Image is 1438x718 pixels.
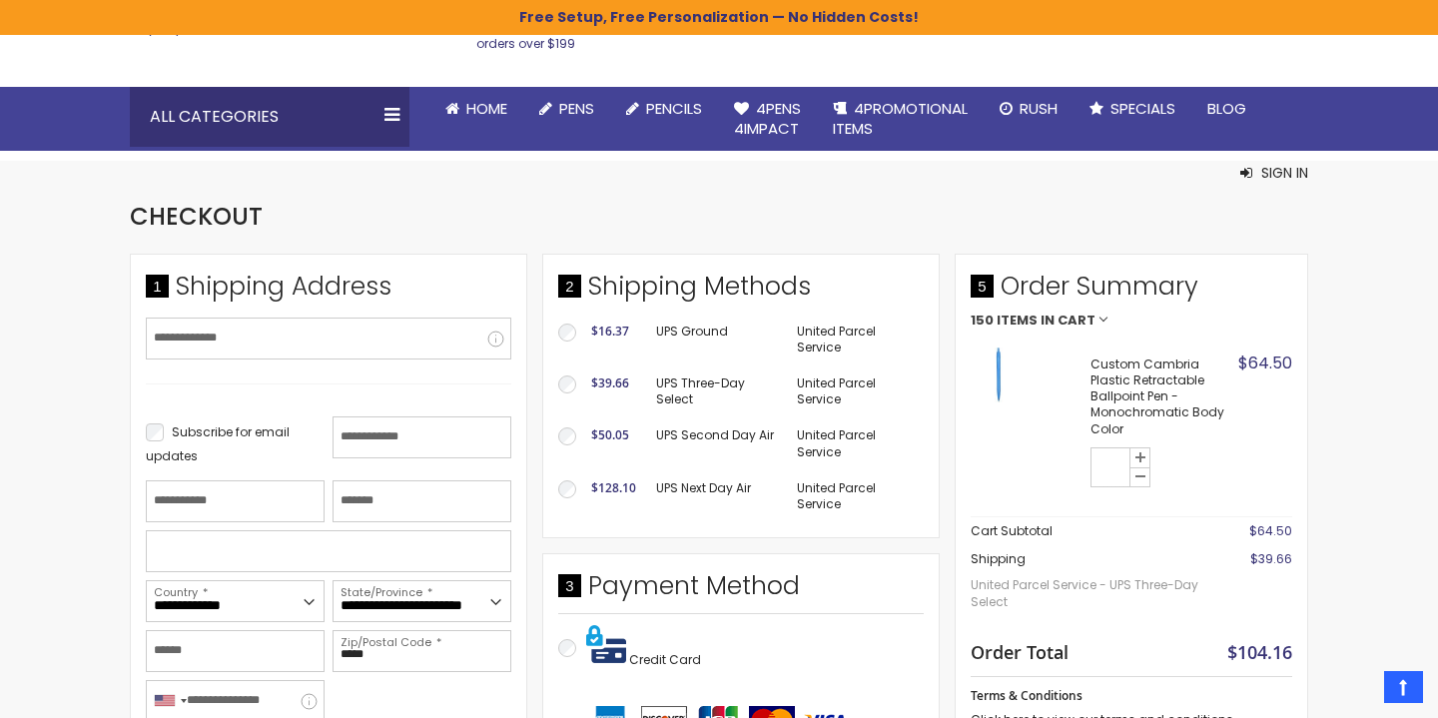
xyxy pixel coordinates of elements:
a: 4Pens4impact [718,87,817,152]
span: - Call Now! [147,21,310,38]
span: Specials [1110,98,1175,119]
span: $39.66 [591,374,629,391]
span: 4PROMOTIONAL ITEMS [833,98,968,139]
th: Cart Subtotal [971,517,1203,546]
a: 4PROMOTIONALITEMS [817,87,984,152]
span: $104.16 [1227,640,1292,664]
a: Top [1384,671,1423,703]
span: $50.05 [591,426,629,443]
td: United Parcel Service [787,314,924,365]
a: Specials [1074,87,1191,131]
span: Shipping [971,550,1026,567]
span: Sign In [1261,163,1308,183]
span: $64.50 [1249,522,1292,539]
span: Pens [559,98,594,119]
span: $128.10 [591,479,636,496]
a: Home [429,87,523,131]
a: (888) 88-4PENS [147,21,243,38]
td: UPS Three-Day Select [646,365,787,417]
span: 4Pens 4impact [734,98,801,139]
span: Home [466,98,507,119]
a: Pens [523,87,610,131]
span: Pencils [646,98,702,119]
td: UPS Next Day Air [646,470,787,522]
span: $39.66 [1250,550,1292,567]
span: Subscribe for email updates [146,423,290,464]
strong: Custom Cambria Plastic Retractable Ballpoint Pen - Monochromatic Body Color [1090,357,1233,437]
span: Rush [1020,98,1058,119]
strong: Order Total [971,637,1069,664]
span: Credit Card [629,651,701,668]
a: Blog [1191,87,1262,131]
span: $16.37 [591,323,629,340]
span: United Parcel Service - UPS Three-Day Select [971,567,1203,619]
div: Shipping Address [146,270,511,314]
td: UPS Ground [646,314,787,365]
span: Blog [1207,98,1246,119]
a: Rush [984,87,1074,131]
span: Checkout [130,200,263,233]
span: $64.50 [1238,352,1292,374]
button: Sign In [1240,163,1308,183]
td: United Parcel Service [787,470,924,522]
span: Items in Cart [997,314,1095,328]
div: Shipping Methods [558,270,924,314]
td: United Parcel Service [787,365,924,417]
img: Custom Cambria Plastic Retractable Ballpoint Pen - Monochromatic Body Color-Blue - Light [971,348,1026,402]
td: United Parcel Service [787,417,924,469]
span: Terms & Conditions [971,687,1082,704]
td: UPS Second Day Air [646,417,787,469]
a: Pencils [610,87,718,131]
span: 150 [971,314,994,328]
img: Pay with credit card [586,624,626,664]
div: Payment Method [558,569,924,613]
div: All Categories [130,87,409,147]
span: Order Summary [971,270,1292,314]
